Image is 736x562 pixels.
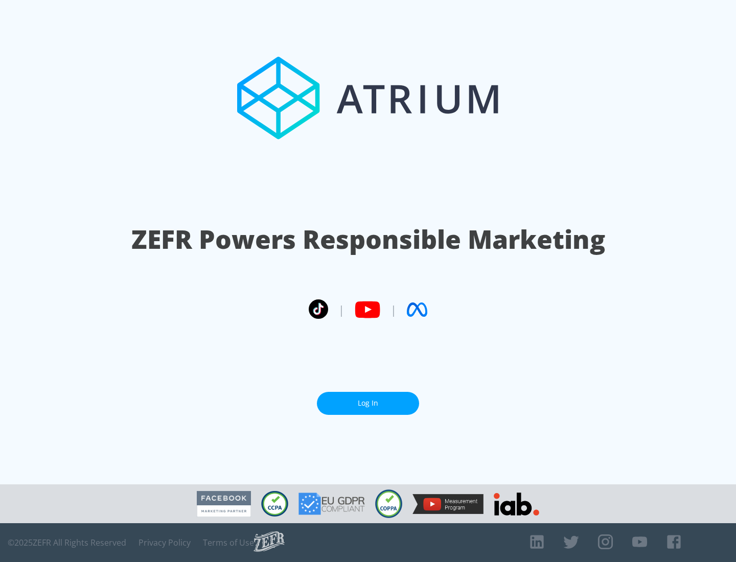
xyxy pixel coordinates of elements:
a: Terms of Use [203,537,254,548]
h1: ZEFR Powers Responsible Marketing [131,222,605,257]
img: GDPR Compliant [298,493,365,515]
img: YouTube Measurement Program [412,494,484,514]
img: COPPA Compliant [375,489,402,518]
span: | [338,302,344,317]
img: Facebook Marketing Partner [197,491,251,517]
a: Log In [317,392,419,415]
span: | [390,302,397,317]
a: Privacy Policy [139,537,191,548]
img: IAB [494,493,539,516]
img: CCPA Compliant [261,491,288,517]
span: © 2025 ZEFR All Rights Reserved [8,537,126,548]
